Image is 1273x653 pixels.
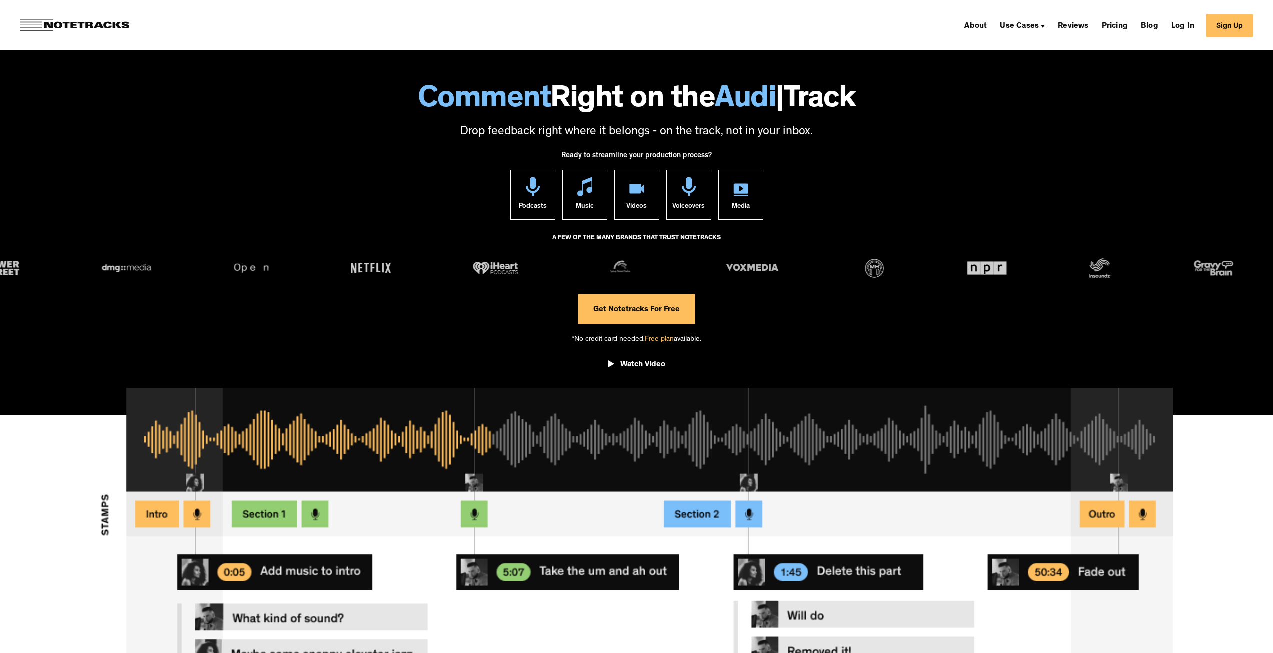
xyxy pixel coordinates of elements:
a: Voiceovers [666,170,711,220]
div: Videos [626,196,647,219]
p: Drop feedback right where it belongs - on the track, not in your inbox. [10,124,1263,141]
div: Music [576,196,594,219]
span: Comment [418,85,551,116]
div: Use Cases [996,17,1049,33]
div: Ready to streamline your production process? [561,146,712,170]
div: Podcasts [519,196,547,219]
div: Voiceovers [672,196,705,219]
a: Sign Up [1206,14,1253,37]
a: Music [562,170,607,220]
div: *No credit card needed. available. [572,324,701,353]
a: Log In [1167,17,1198,33]
span: Free plan [645,336,674,343]
span: Audi [715,85,776,116]
a: Podcasts [510,170,555,220]
a: Reviews [1054,17,1092,33]
a: Blog [1137,17,1162,33]
a: Videos [614,170,659,220]
a: Get Notetracks For Free [578,294,695,324]
span: | [776,85,784,116]
a: open lightbox [608,352,665,380]
div: Watch Video [620,360,665,370]
div: A FEW OF THE MANY BRANDS THAT TRUST NOTETRACKS [552,230,721,257]
div: Media [732,196,750,219]
a: Pricing [1098,17,1132,33]
h1: Right on the Track [10,85,1263,116]
a: About [960,17,991,33]
div: Use Cases [1000,22,1039,30]
a: Media [718,170,763,220]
